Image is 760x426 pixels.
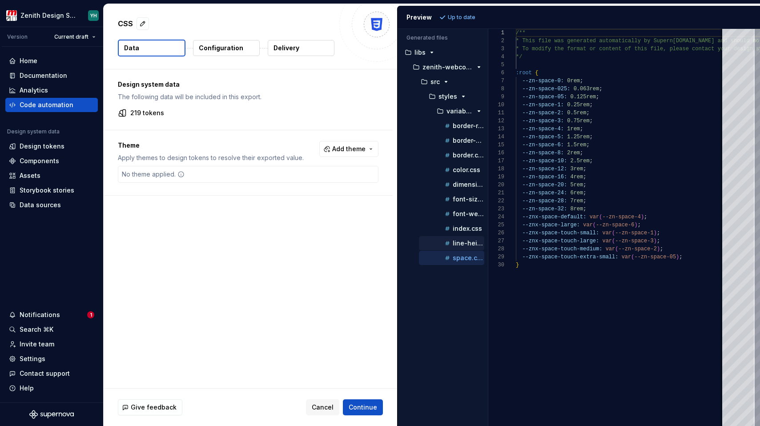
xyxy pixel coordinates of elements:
button: Continue [343,399,383,415]
svg: Supernova Logo [29,410,74,419]
span: --znx-space-touch-medium: [522,246,602,252]
span: --znx-space-large: [522,222,580,228]
div: Storybook stories [20,186,74,195]
span: --zn-space-2: [522,110,564,116]
button: variables [415,106,484,116]
span: ; [679,254,682,260]
button: Help [5,381,98,395]
span: --zn-space-5: [522,134,564,140]
span: --zn-space-20: [522,182,567,188]
span: --zn-space-16: [522,174,567,180]
span: ( [593,222,596,228]
p: font-size.css [453,196,484,203]
p: Up to date [448,14,475,21]
span: 6rem [570,190,583,196]
span: --zn-space-10: [522,158,567,164]
p: font-weight.css [453,210,484,217]
div: 6 [488,69,504,77]
button: index.css [419,224,484,233]
p: styles [438,93,457,100]
span: --zn-space-12: [522,166,567,172]
p: src [430,78,440,85]
img: e95d57dd-783c-4905-b3fc-0c5af85c8823.png [6,10,17,21]
div: 3 [488,45,504,53]
button: Notifications1 [5,308,98,322]
div: 24 [488,213,504,221]
p: Apply themes to design tokens to resolve their exported value. [118,153,304,162]
span: Current draft [54,33,88,40]
button: space.css [419,253,484,263]
p: Generated files [406,34,479,41]
span: 0.75rem [567,118,589,124]
span: --zn-space-2 [618,246,656,252]
span: var [583,222,593,228]
span: --znx-space-default: [522,214,586,220]
p: Data [124,44,139,52]
span: 1rem [567,126,580,132]
span: ; [644,214,647,220]
button: Zenith Design SystemYH [2,6,101,25]
a: Documentation [5,68,98,83]
span: --zn-space-3 [615,238,653,244]
a: Settings [5,352,98,366]
span: } [516,262,519,268]
span: --zn-space-05: [522,94,567,100]
div: 7 [488,77,504,85]
a: Storybook stories [5,183,98,197]
p: border-radius.css [453,122,484,129]
p: line-height.css [453,240,484,247]
span: ) [653,230,656,236]
div: Design tokens [20,142,64,151]
span: 5rem [570,182,583,188]
span: var [602,238,612,244]
span: --zn-space-24: [522,190,567,196]
p: libs [414,49,426,56]
div: Assets [20,171,40,180]
span: :root [516,70,532,76]
button: font-weight.css [419,209,484,219]
button: styles [412,92,484,101]
span: --zn-space-0: [522,78,564,84]
span: --zn-space-1: [522,102,564,108]
span: ) [657,246,660,252]
div: 28 [488,245,504,253]
span: ( [612,230,615,236]
span: 1 [87,311,94,318]
div: Data sources [20,201,61,209]
span: var [589,214,599,220]
span: ; [583,166,586,172]
p: Delivery [273,44,299,52]
span: ; [657,238,660,244]
span: 0.125rem [570,94,596,100]
span: var [621,254,631,260]
span: --zn-space-05 [634,254,676,260]
span: 2.5rem [570,158,589,164]
div: 21 [488,189,504,197]
span: Add theme [332,145,366,153]
p: border.css [453,152,484,159]
div: 26 [488,229,504,237]
div: 17 [488,157,504,165]
button: libs [401,48,484,57]
span: ; [586,110,589,116]
div: Version [7,33,28,40]
p: color.css [453,166,480,173]
div: YH [90,12,97,19]
span: { [535,70,538,76]
span: --zn-space-4: [522,126,564,132]
span: * This file was generated automatically by Supern [516,38,673,44]
span: --zn-space-32: [522,206,567,212]
div: 25 [488,221,504,229]
div: Components [20,157,59,165]
p: variables [446,108,473,115]
span: --zn-space-025: [522,86,570,92]
span: 1.25rem [567,134,589,140]
div: 27 [488,237,504,245]
button: Add theme [319,141,378,157]
div: Contact support [20,369,70,378]
a: Data sources [5,198,98,212]
div: 8 [488,85,504,93]
span: ; [583,182,586,188]
span: ( [612,238,615,244]
div: Search ⌘K [20,325,53,334]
